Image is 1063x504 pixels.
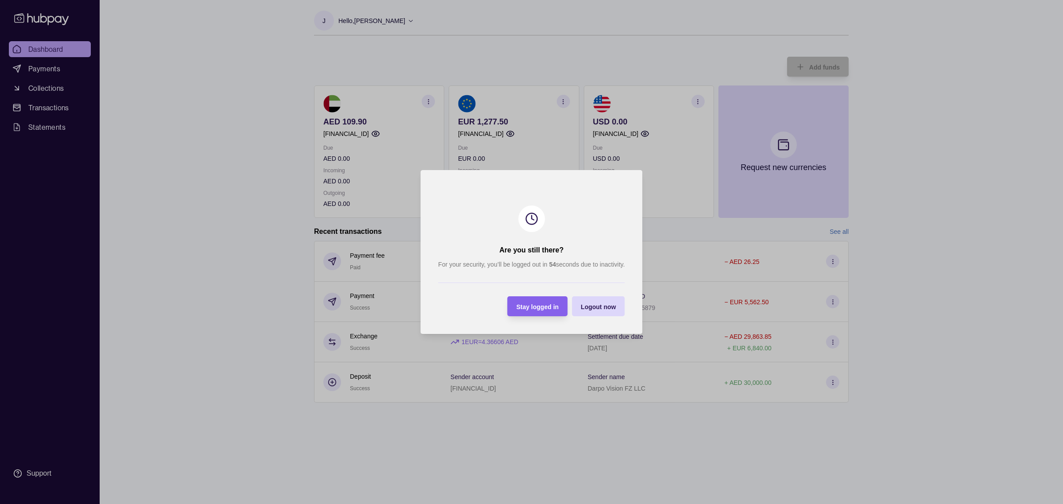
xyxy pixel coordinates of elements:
[516,303,559,310] span: Stay logged in
[500,245,564,255] h2: Are you still there?
[438,260,625,269] p: For your security, you’ll be logged out in seconds due to inactivity.
[508,296,568,316] button: Stay logged in
[549,261,556,268] strong: 54
[572,296,625,316] button: Logout now
[581,303,616,310] span: Logout now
